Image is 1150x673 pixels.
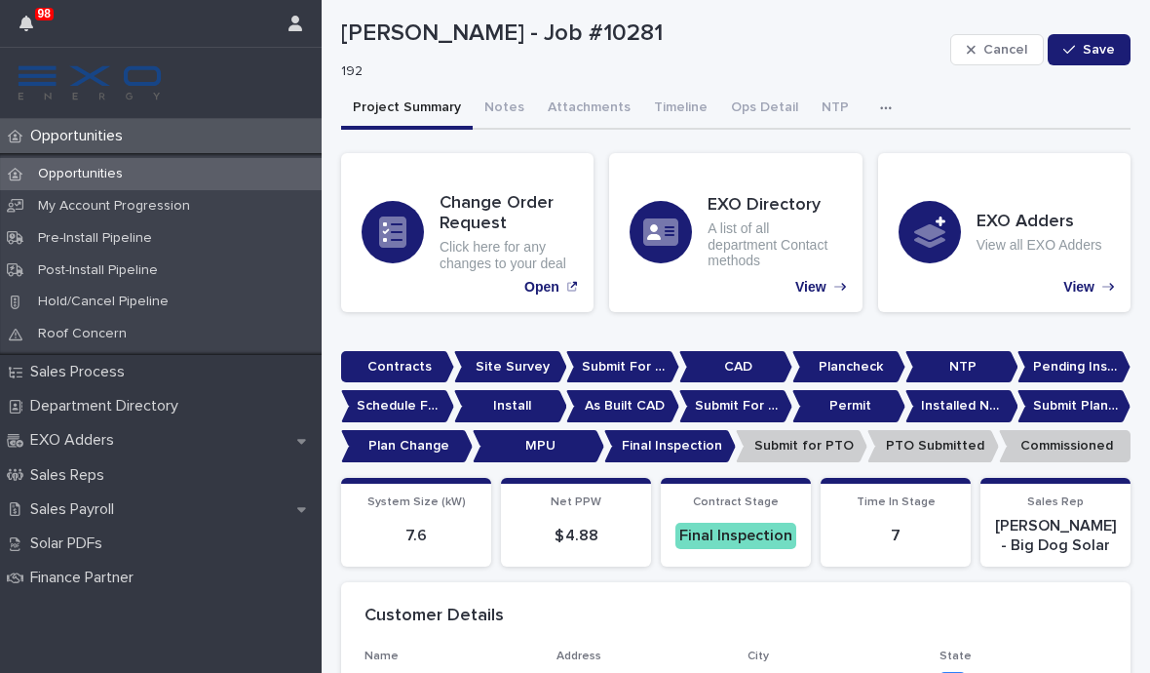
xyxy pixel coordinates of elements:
span: Address [556,651,601,662]
button: Save [1048,34,1131,65]
p: Pre-Install Pipeline [22,230,168,247]
span: Contract Stage [693,496,779,508]
p: Submit for PTO [736,430,867,462]
p: Final Inspection [604,430,736,462]
p: Sales Process [22,363,140,381]
p: Department Directory [22,397,194,416]
p: EXO Adders [22,431,130,450]
p: Site Survey [454,351,567,383]
p: Schedule For Install [341,390,454,422]
p: Roof Concern [22,326,142,342]
button: Attachments [536,89,642,130]
p: MPU [473,430,604,462]
span: Name [364,651,399,662]
p: 7 [832,527,959,545]
p: Commissioned [999,430,1131,462]
p: As Built CAD [566,390,679,422]
span: Net PPW [551,496,601,508]
p: Install [454,390,567,422]
p: Post-Install Pipeline [22,262,173,279]
button: Cancel [950,34,1044,65]
h3: EXO Adders [977,212,1102,233]
p: A list of all department Contact methods [708,220,841,269]
p: Hold/Cancel Pipeline [22,294,184,310]
p: 7.6 [353,527,479,545]
a: Open [341,153,594,312]
p: 192 [341,63,935,80]
span: State [939,651,972,662]
h2: Customer Details [364,606,504,627]
p: Contracts [341,351,454,383]
button: Project Summary [341,89,473,130]
h3: EXO Directory [708,195,841,217]
p: Plancheck [792,351,905,383]
img: FKS5r6ZBThi8E5hshIGi [16,63,164,102]
p: Sales Payroll [22,500,130,519]
p: Submit For Permit [679,390,792,422]
p: Finance Partner [22,569,149,587]
p: 98 [38,7,51,20]
a: View [609,153,862,312]
button: Notes [473,89,536,130]
p: Click here for any changes to your deal [440,239,573,272]
p: Submit Plan Change [1017,390,1131,422]
a: View [878,153,1131,312]
p: NTP [905,351,1018,383]
p: Opportunities [22,166,138,182]
p: $ 4.88 [513,527,639,545]
button: NTP [810,89,861,130]
span: Cancel [983,43,1027,57]
p: Sales Reps [22,466,120,485]
span: System Size (kW) [367,496,466,508]
span: City [747,651,769,662]
p: Permit [792,390,905,422]
p: [PERSON_NAME] - Job #10281 [341,20,942,48]
p: PTO Submitted [867,430,999,462]
div: 98 [19,12,45,47]
p: Solar PDFs [22,534,118,553]
h3: Change Order Request [440,193,573,235]
button: Ops Detail [719,89,810,130]
p: Installed No Permit [905,390,1018,422]
p: CAD [679,351,792,383]
p: View [795,279,826,296]
span: Sales Rep [1027,496,1084,508]
p: [PERSON_NAME] - Big Dog Solar [992,517,1119,554]
button: Timeline [642,89,719,130]
p: View all EXO Adders [977,237,1102,254]
p: View [1063,279,1094,296]
p: Submit For CAD [566,351,679,383]
span: Save [1083,43,1115,57]
span: Time In Stage [857,496,936,508]
p: Open [524,279,559,296]
div: Final Inspection [675,523,796,549]
p: Pending Install Task [1017,351,1131,383]
p: Opportunities [22,127,138,145]
p: Plan Change [341,430,473,462]
p: My Account Progression [22,198,206,215]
